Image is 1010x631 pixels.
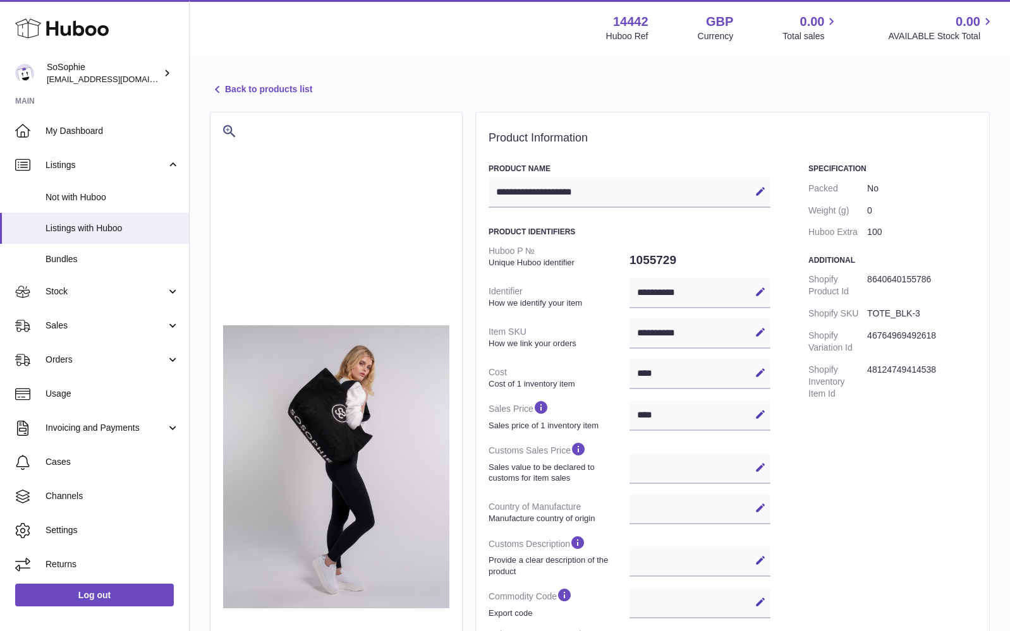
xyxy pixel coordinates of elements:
[489,608,626,619] strong: Export code
[489,164,770,174] h3: Product Name
[489,227,770,237] h3: Product Identifiers
[46,422,166,434] span: Invoicing and Payments
[800,13,825,30] span: 0.00
[489,240,630,273] dt: Huboo P №
[808,359,867,405] dt: Shopify Inventory Item Id
[867,177,977,200] dd: No
[956,13,980,30] span: 0.00
[489,529,630,582] dt: Customs Description
[706,13,733,30] strong: GBP
[15,64,34,83] img: info@thebigclick.co.uk
[46,159,166,171] span: Listings
[489,582,630,623] dt: Commodity Code
[808,177,867,200] dt: Packed
[808,164,977,174] h3: Specification
[46,285,166,297] span: Stock
[46,558,179,570] span: Returns
[46,253,179,265] span: Bundles
[46,490,179,502] span: Channels
[489,257,626,268] strong: Unique Huboo identifier
[15,584,174,606] a: Log out
[46,388,179,400] span: Usage
[489,297,626,309] strong: How we identify your item
[489,321,630,354] dt: Item SKU
[782,13,839,42] a: 0.00 Total sales
[489,420,626,431] strong: Sales price of 1 inventory item
[888,30,995,42] span: AVAILABLE Stock Total
[808,200,867,222] dt: Weight (g)
[867,221,977,243] dd: 100
[47,61,161,85] div: SoSophie
[606,30,648,42] div: Huboo Ref
[808,255,977,265] h3: Additional
[867,359,977,405] dd: 48124749414538
[808,221,867,243] dt: Huboo Extra
[630,247,770,273] dd: 1055729
[782,30,839,42] span: Total sales
[223,325,449,608] img: SIDE_bf6dbcb6-88b6-42b1-8982-a24eb0d10f9a.jpg
[888,13,995,42] a: 0.00 AVAILABLE Stock Total
[489,462,626,484] strong: Sales value to be declared to customs for item sales
[489,436,630,488] dt: Customs Sales Price
[46,222,179,234] span: Listings with Huboo
[489,338,626,349] strong: How we link your orders
[808,268,867,303] dt: Shopify Product Id
[489,280,630,313] dt: Identifier
[489,394,630,436] dt: Sales Price
[489,496,630,529] dt: Country of Manufacture
[808,325,867,359] dt: Shopify Variation Id
[46,456,179,468] span: Cases
[867,268,977,303] dd: 8640640155786
[867,325,977,359] dd: 46764969492618
[46,354,166,366] span: Orders
[867,303,977,325] dd: TOTE_BLK-3
[489,555,626,577] strong: Provide a clear description of the product
[46,320,166,332] span: Sales
[698,30,734,42] div: Currency
[47,74,186,84] span: [EMAIL_ADDRESS][DOMAIN_NAME]
[210,82,312,97] a: Back to products list
[613,13,648,30] strong: 14442
[489,513,626,524] strong: Manufacture country of origin
[489,378,626,390] strong: Cost of 1 inventory item
[489,131,977,145] h2: Product Information
[867,200,977,222] dd: 0
[46,191,179,203] span: Not with Huboo
[46,524,179,536] span: Settings
[46,125,179,137] span: My Dashboard
[489,361,630,394] dt: Cost
[808,303,867,325] dt: Shopify SKU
